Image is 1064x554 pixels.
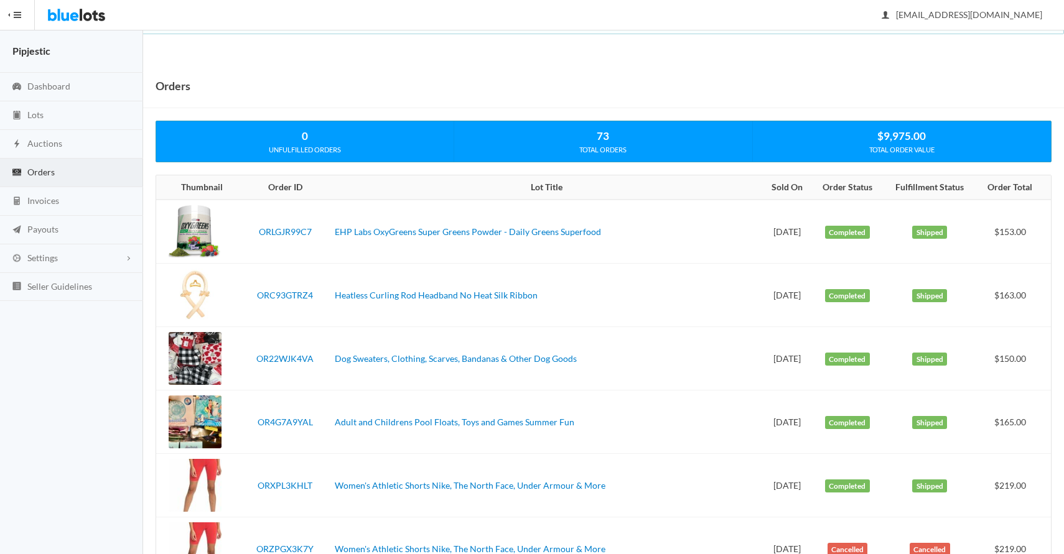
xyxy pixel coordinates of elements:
[256,353,314,364] a: OR22WJK4VA
[825,479,870,493] label: Completed
[11,224,23,236] ion-icon: paper plane
[335,480,605,491] a: Women's Athletic Shorts Nike, The North Face, Under Armour & More
[335,226,601,237] a: EHP Labs OxyGreens Super Greens Powder - Daily Greens Superfood
[27,195,59,206] span: Invoices
[912,289,947,303] label: Shipped
[763,390,812,454] td: [DATE]
[11,81,23,93] ion-icon: speedometer
[812,175,884,200] th: Order Status
[240,175,330,200] th: Order ID
[27,138,62,149] span: Auctions
[882,9,1042,20] span: [EMAIL_ADDRESS][DOMAIN_NAME]
[256,543,314,554] a: ORZPGX3K7Y
[27,109,44,120] span: Lots
[258,480,312,491] a: ORXPL3KHLT
[977,390,1051,454] td: $165.00
[763,327,812,390] td: [DATE]
[825,226,870,239] label: Completed
[27,252,58,263] span: Settings
[825,416,870,430] label: Completed
[27,281,92,292] span: Seller Guidelines
[335,290,538,300] a: Heatless Curling Rod Headband No Heat Silk Ribbon
[597,129,609,142] strong: 73
[335,417,574,427] a: Adult and Childrens Pool Floats, Toys and Games Summer Fun
[912,226,947,239] label: Shipped
[763,200,812,264] td: [DATE]
[11,253,23,265] ion-icon: cog
[257,290,313,300] a: ORC93GTRZ4
[912,353,947,366] label: Shipped
[11,110,23,122] ion-icon: clipboard
[302,129,308,142] strong: 0
[879,10,892,22] ion-icon: person
[335,353,577,364] a: Dog Sweaters, Clothing, Scarves, Bandanas & Other Dog Goods
[763,175,812,200] th: Sold On
[27,167,55,177] span: Orders
[330,175,763,200] th: Lot Title
[258,417,313,427] a: OR4G7A9YAL
[156,144,454,155] div: UNFULFILLED ORDERS
[912,416,947,430] label: Shipped
[977,175,1051,200] th: Order Total
[912,479,947,493] label: Shipped
[825,289,870,303] label: Completed
[335,543,605,554] a: Women's Athletic Shorts Nike, The North Face, Under Armour & More
[11,139,23,150] ion-icon: flash
[763,454,812,517] td: [DATE]
[156,76,190,95] h1: Orders
[11,167,23,179] ion-icon: cash
[883,175,976,200] th: Fulfillment Status
[977,454,1051,517] td: $219.00
[259,226,312,237] a: ORLGJR99C7
[27,224,58,234] span: Payouts
[156,175,240,200] th: Thumbnail
[27,81,70,91] span: Dashboard
[977,264,1051,327] td: $163.00
[12,45,50,57] strong: Pipjestic
[11,196,23,208] ion-icon: calculator
[977,200,1051,264] td: $153.00
[825,353,870,366] label: Completed
[454,144,752,155] div: TOTAL ORDERS
[11,281,23,293] ion-icon: list box
[877,129,926,142] strong: $9,975.00
[753,144,1051,155] div: TOTAL ORDER VALUE
[763,264,812,327] td: [DATE]
[977,327,1051,390] td: $150.00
